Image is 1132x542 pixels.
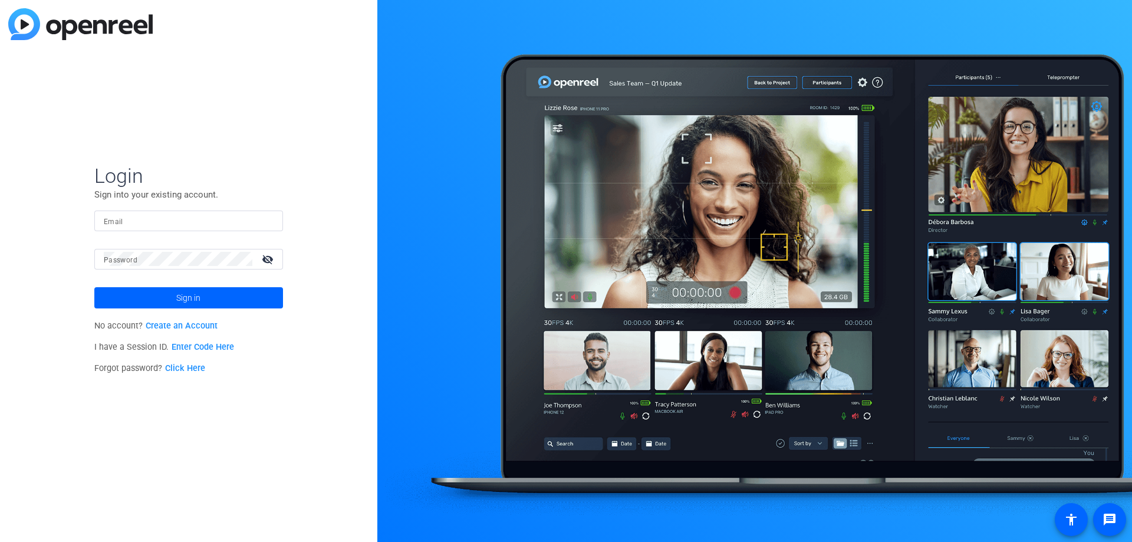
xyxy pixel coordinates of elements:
mat-label: Email [104,218,123,226]
mat-label: Password [104,256,137,264]
a: Create an Account [146,321,218,331]
span: No account? [94,321,218,331]
img: blue-gradient.svg [8,8,153,40]
button: Sign in [94,287,283,308]
a: Click Here [165,363,205,373]
p: Sign into your existing account. [94,188,283,201]
span: Forgot password? [94,363,205,373]
a: Enter Code Here [172,342,234,352]
input: Enter Email Address [104,213,274,228]
mat-icon: message [1103,513,1117,527]
span: Sign in [176,283,200,313]
mat-icon: accessibility [1064,513,1078,527]
span: I have a Session ID. [94,342,234,352]
span: Login [94,163,283,188]
mat-icon: visibility_off [255,251,283,268]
